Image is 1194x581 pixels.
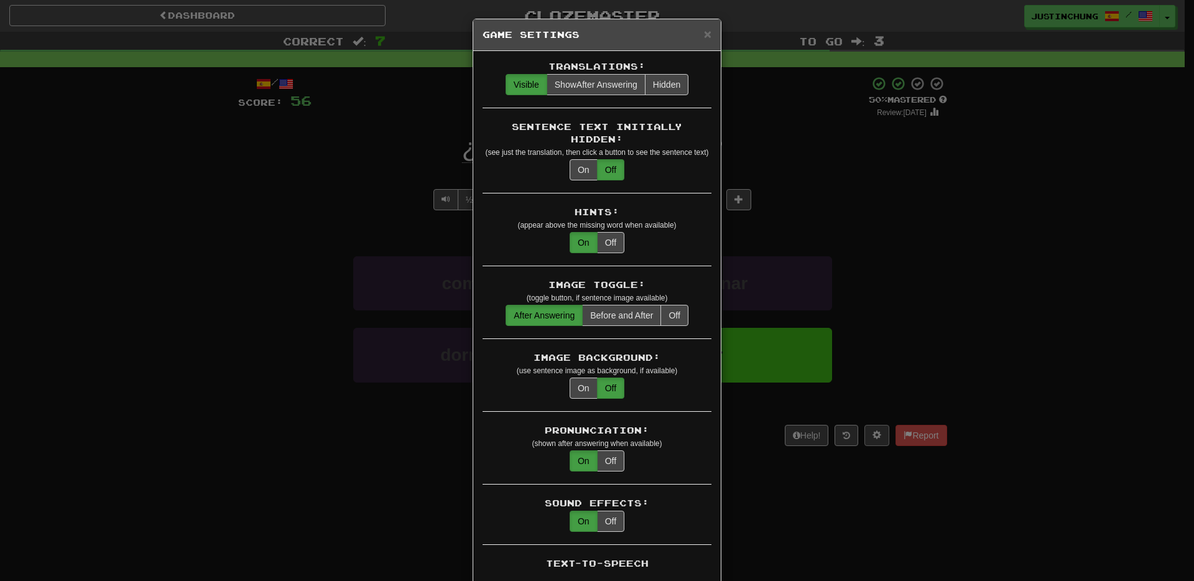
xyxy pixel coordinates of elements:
[517,221,676,230] small: (appear above the missing word when available)
[570,450,598,472] button: On
[597,159,624,180] button: Off
[570,511,598,532] button: On
[483,206,711,218] div: Hints:
[597,450,624,472] button: Off
[582,305,661,326] button: Before and After
[527,294,668,302] small: (toggle button, if sentence image available)
[483,121,711,146] div: Sentence Text Initially Hidden:
[483,60,711,73] div: Translations:
[483,557,711,570] div: Text-to-Speech
[517,366,677,375] small: (use sentence image as background, if available)
[555,80,576,90] span: Show
[506,74,688,95] div: translations
[506,305,583,326] button: After Answering
[597,511,624,532] button: Off
[660,305,688,326] button: Off
[597,378,624,399] button: Off
[645,74,688,95] button: Hidden
[570,232,598,253] button: On
[486,148,709,157] small: (see just the translation, then click a button to see the sentence text)
[570,378,624,399] div: translations
[555,80,637,90] span: After Answering
[570,378,598,399] button: On
[483,279,711,291] div: Image Toggle:
[570,159,598,180] button: On
[704,27,711,41] span: ×
[483,351,711,364] div: Image Background:
[704,27,711,40] button: Close
[483,29,711,41] h5: Game Settings
[483,497,711,509] div: Sound Effects:
[532,439,662,448] small: (shown after answering when available)
[597,232,624,253] button: Off
[547,74,646,95] button: ShowAfter Answering
[506,74,547,95] button: Visible
[483,424,711,437] div: Pronunciation:
[506,305,688,326] div: translations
